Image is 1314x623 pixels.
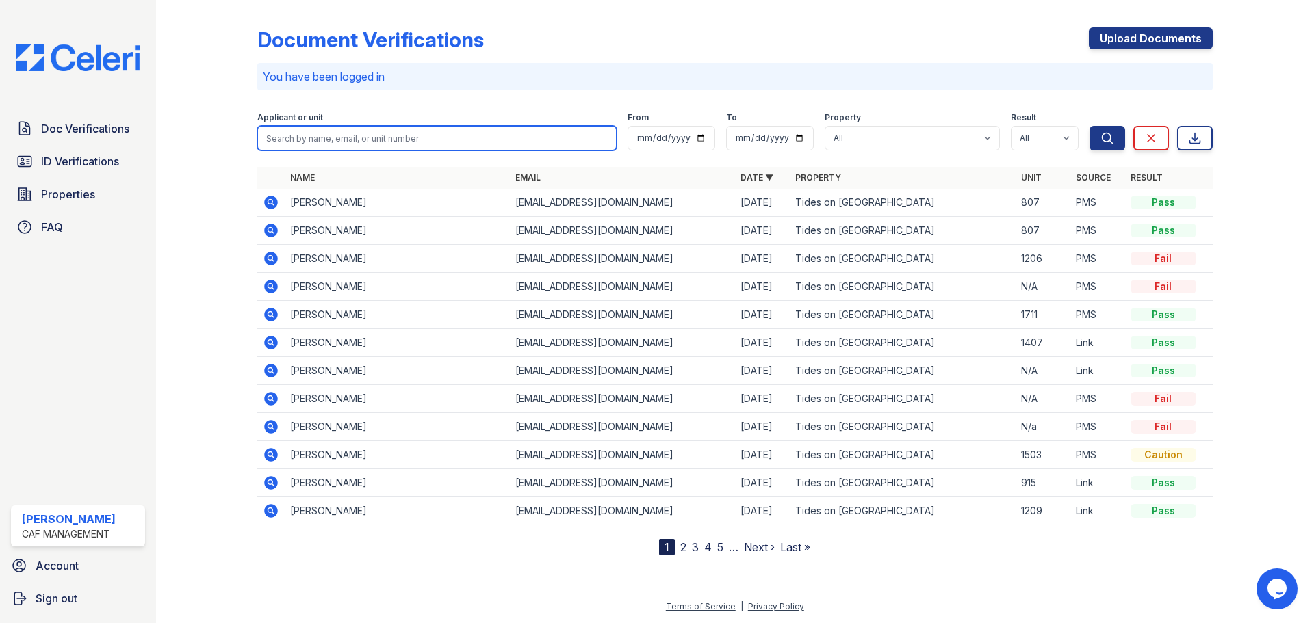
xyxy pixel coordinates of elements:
[740,172,773,183] a: Date ▼
[1016,273,1070,301] td: N/A
[1016,245,1070,273] td: 1206
[1070,469,1125,497] td: Link
[510,441,735,469] td: [EMAIL_ADDRESS][DOMAIN_NAME]
[1070,357,1125,385] td: Link
[257,112,323,123] label: Applicant or unit
[11,181,145,208] a: Properties
[1016,497,1070,525] td: 1209
[735,441,790,469] td: [DATE]
[510,497,735,525] td: [EMAIL_ADDRESS][DOMAIN_NAME]
[735,189,790,217] td: [DATE]
[1131,392,1196,406] div: Fail
[735,385,790,413] td: [DATE]
[1070,189,1125,217] td: PMS
[735,469,790,497] td: [DATE]
[11,213,145,241] a: FAQ
[510,217,735,245] td: [EMAIL_ADDRESS][DOMAIN_NAME]
[790,469,1015,497] td: Tides on [GEOGRAPHIC_DATA]
[11,115,145,142] a: Doc Verifications
[285,217,510,245] td: [PERSON_NAME]
[515,172,541,183] a: Email
[36,557,79,574] span: Account
[790,441,1015,469] td: Tides on [GEOGRAPHIC_DATA]
[5,585,151,612] a: Sign out
[740,601,743,611] div: |
[257,126,617,150] input: Search by name, email, or unit number
[1131,504,1196,518] div: Pass
[285,497,510,525] td: [PERSON_NAME]
[285,441,510,469] td: [PERSON_NAME]
[1131,420,1196,434] div: Fail
[790,245,1015,273] td: Tides on [GEOGRAPHIC_DATA]
[790,189,1015,217] td: Tides on [GEOGRAPHIC_DATA]
[790,329,1015,357] td: Tides on [GEOGRAPHIC_DATA]
[780,540,810,554] a: Last »
[263,68,1207,85] p: You have been logged in
[790,301,1015,329] td: Tides on [GEOGRAPHIC_DATA]
[735,497,790,525] td: [DATE]
[510,189,735,217] td: [EMAIL_ADDRESS][DOMAIN_NAME]
[1257,568,1300,609] iframe: chat widget
[735,245,790,273] td: [DATE]
[285,189,510,217] td: [PERSON_NAME]
[1016,189,1070,217] td: 807
[285,273,510,301] td: [PERSON_NAME]
[729,539,738,555] span: …
[510,469,735,497] td: [EMAIL_ADDRESS][DOMAIN_NAME]
[790,497,1015,525] td: Tides on [GEOGRAPHIC_DATA]
[285,301,510,329] td: [PERSON_NAME]
[285,469,510,497] td: [PERSON_NAME]
[790,357,1015,385] td: Tides on [GEOGRAPHIC_DATA]
[1070,329,1125,357] td: Link
[1016,357,1070,385] td: N/A
[1131,224,1196,237] div: Pass
[285,385,510,413] td: [PERSON_NAME]
[510,273,735,301] td: [EMAIL_ADDRESS][DOMAIN_NAME]
[41,153,119,170] span: ID Verifications
[735,329,790,357] td: [DATE]
[36,590,77,607] span: Sign out
[680,540,686,554] a: 2
[735,273,790,301] td: [DATE]
[1070,441,1125,469] td: PMS
[1016,469,1070,497] td: 915
[41,219,63,235] span: FAQ
[790,217,1015,245] td: Tides on [GEOGRAPHIC_DATA]
[1070,385,1125,413] td: PMS
[510,301,735,329] td: [EMAIL_ADDRESS][DOMAIN_NAME]
[735,413,790,441] td: [DATE]
[1089,27,1213,49] a: Upload Documents
[1131,448,1196,462] div: Caution
[1070,217,1125,245] td: PMS
[1016,301,1070,329] td: 1711
[510,385,735,413] td: [EMAIL_ADDRESS][DOMAIN_NAME]
[717,540,723,554] a: 5
[285,329,510,357] td: [PERSON_NAME]
[1016,329,1070,357] td: 1407
[1070,413,1125,441] td: PMS
[1016,217,1070,245] td: 807
[285,357,510,385] td: [PERSON_NAME]
[744,540,775,554] a: Next ›
[1070,497,1125,525] td: Link
[510,413,735,441] td: [EMAIL_ADDRESS][DOMAIN_NAME]
[285,245,510,273] td: [PERSON_NAME]
[1070,301,1125,329] td: PMS
[1131,476,1196,490] div: Pass
[726,112,737,123] label: To
[22,527,116,541] div: CAF Management
[1011,112,1036,123] label: Result
[659,539,675,555] div: 1
[1131,280,1196,293] div: Fail
[735,217,790,245] td: [DATE]
[825,112,861,123] label: Property
[1131,252,1196,265] div: Fail
[692,540,699,554] a: 3
[510,329,735,357] td: [EMAIL_ADDRESS][DOMAIN_NAME]
[1131,172,1163,183] a: Result
[1070,245,1125,273] td: PMS
[11,148,145,175] a: ID Verifications
[1131,336,1196,349] div: Pass
[1016,385,1070,413] td: N/A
